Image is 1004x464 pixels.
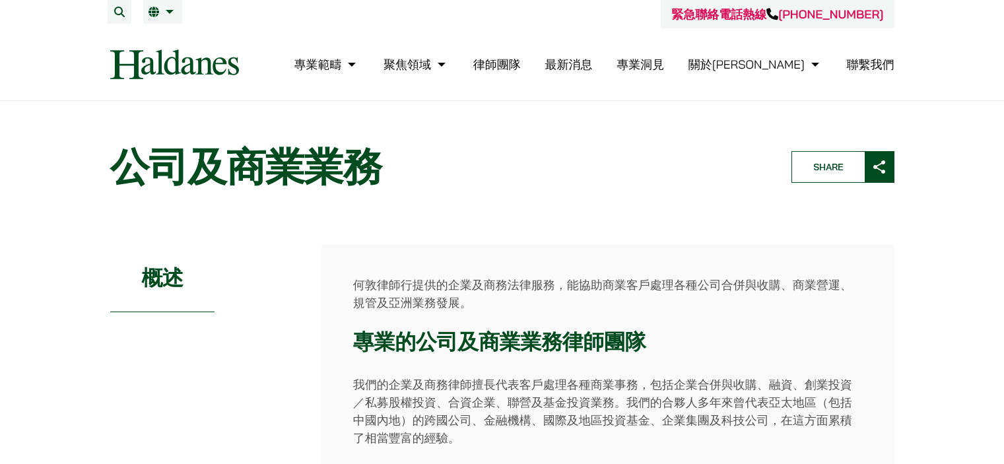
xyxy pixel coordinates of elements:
[847,57,894,72] a: 聯繫我們
[671,7,883,22] a: 緊急聯絡電話熱線[PHONE_NUMBER]
[792,152,865,182] span: Share
[688,57,822,72] a: 關於何敦
[353,276,863,312] p: 何敦律師行提供的企業及商務法律服務，能協助商業客戶處理各種公司合併與收購、商業營運、規管及亞洲業務發展。
[545,57,592,72] a: 最新消息
[110,50,239,79] img: Logo of Haldanes
[353,329,863,354] h3: 專業的公司及商業業務律師團隊
[384,57,449,72] a: 聚焦領域
[294,57,359,72] a: 專業範疇
[617,57,664,72] a: 專業洞見
[473,57,521,72] a: 律師團隊
[110,244,215,312] h2: 概述
[149,7,177,17] a: 繁
[110,143,769,191] h1: 公司及商業業務
[353,376,863,447] p: 我們的企業及商務律師擅長代表客戶處理各種商業事務，包括企業合併與收購、融資、創業投資／私募股權投資、合資企業、聯營及基金投資業務。我們的合夥人多年來曾代表亞太地區（包括中國內地）的跨國公司、金融...
[791,151,894,183] button: Share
